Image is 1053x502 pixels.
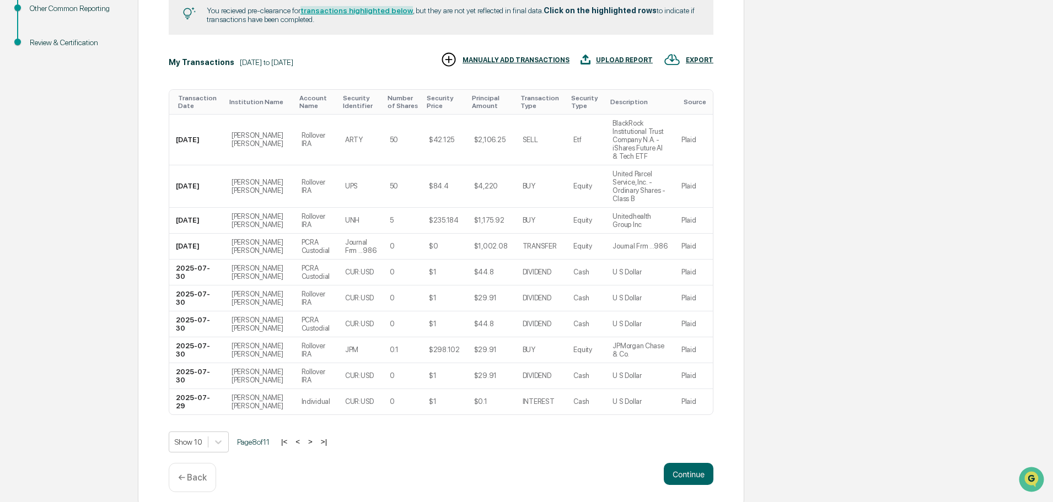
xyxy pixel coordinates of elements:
[573,136,581,144] div: Etf
[390,182,398,190] div: 50
[169,208,225,234] td: [DATE]
[295,285,339,311] td: Rollover IRA
[523,182,535,190] div: BUY
[187,88,201,101] button: Start new chat
[7,134,76,154] a: 🖐️Preclearance
[295,208,339,234] td: Rollover IRA
[11,140,20,149] div: 🖐️
[169,389,225,414] td: 2025-07-29
[295,363,339,389] td: Rollover IRA
[22,139,71,150] span: Preclearance
[207,6,700,24] div: You recieved pre-clearance for , but they are not yet reflected in final data. to indicate if tra...
[571,94,601,110] div: Toggle SortBy
[169,285,225,311] td: 2025-07-30
[169,115,225,165] td: [DATE]
[295,234,339,260] td: PCRA Custodial
[613,170,668,203] div: United Parcel Service, Inc. - Ordinary Shares - Class B
[429,242,438,250] div: $0
[613,294,641,302] div: U S Dollar
[345,182,358,190] div: UPS
[523,216,535,224] div: BUY
[429,320,436,328] div: $1
[686,56,713,64] div: EXPORT
[675,311,713,337] td: Plaid
[343,94,379,110] div: Toggle SortBy
[178,94,221,110] div: Toggle SortBy
[675,165,713,208] td: Plaid
[474,320,494,328] div: $44.8
[345,268,374,276] div: CUR:USD
[80,140,89,149] div: 🗄️
[169,337,225,363] td: 2025-07-30
[429,397,436,406] div: $1
[30,37,120,48] div: Review & Certification
[610,98,670,106] div: Toggle SortBy
[345,371,374,380] div: CUR:USD
[472,94,512,110] div: Toggle SortBy
[474,182,498,190] div: $4,220
[240,58,293,67] div: [DATE] to [DATE]
[390,242,395,250] div: 0
[232,316,288,332] div: [PERSON_NAME] [PERSON_NAME]
[232,393,288,410] div: [PERSON_NAME] [PERSON_NAME]
[429,268,436,276] div: $1
[474,371,497,380] div: $29.91
[292,437,303,446] button: <
[523,268,551,276] div: DIVIDEND
[232,342,288,358] div: [PERSON_NAME] [PERSON_NAME]
[390,268,395,276] div: 0
[474,216,504,224] div: $1,175.92
[390,294,395,302] div: 0
[429,182,449,190] div: $84.4
[523,320,551,328] div: DIVIDEND
[429,216,459,224] div: $235.184
[675,363,713,389] td: Plaid
[295,115,339,165] td: Rollover IRA
[474,294,497,302] div: $29.91
[573,216,592,224] div: Equity
[390,346,399,354] div: 0.1
[613,397,641,406] div: U S Dollar
[169,165,225,208] td: [DATE]
[178,472,207,483] p: ← Back
[523,371,551,380] div: DIVIDEND
[232,290,288,306] div: [PERSON_NAME] [PERSON_NAME]
[11,23,201,41] p: How can we help?
[429,371,436,380] div: $1
[429,294,436,302] div: $1
[474,136,506,144] div: $2,106.25
[664,463,713,485] button: Continue
[390,397,395,406] div: 0
[596,56,653,64] div: UPLOAD REPORT
[232,368,288,384] div: [PERSON_NAME] [PERSON_NAME]
[573,182,592,190] div: Equity
[345,136,363,144] div: ARTY
[573,268,589,276] div: Cash
[182,7,196,20] img: Tip
[232,264,288,280] div: [PERSON_NAME] [PERSON_NAME]
[232,178,288,195] div: [PERSON_NAME] [PERSON_NAME]
[388,94,418,110] div: Toggle SortBy
[345,346,358,354] div: JPM
[523,294,551,302] div: DIVIDEND
[544,6,657,15] b: Click on the highlighted rows
[37,84,181,95] div: Start new chat
[169,260,225,285] td: 2025-07-30
[613,320,641,328] div: U S Dollar
[345,294,374,302] div: CUR:USD
[684,98,708,106] div: Toggle SortBy
[613,342,668,358] div: JPMorgan Chase & Co.
[613,371,641,380] div: U S Dollar
[345,397,374,406] div: CUR:USD
[523,136,538,144] div: SELL
[427,94,463,110] div: Toggle SortBy
[664,51,680,68] img: EXPORT
[295,165,339,208] td: Rollover IRA
[305,437,316,446] button: >
[11,84,31,104] img: 1746055101610-c473b297-6a78-478c-a979-82029cc54cd1
[675,115,713,165] td: Plaid
[573,294,589,302] div: Cash
[573,346,592,354] div: Equity
[675,389,713,414] td: Plaid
